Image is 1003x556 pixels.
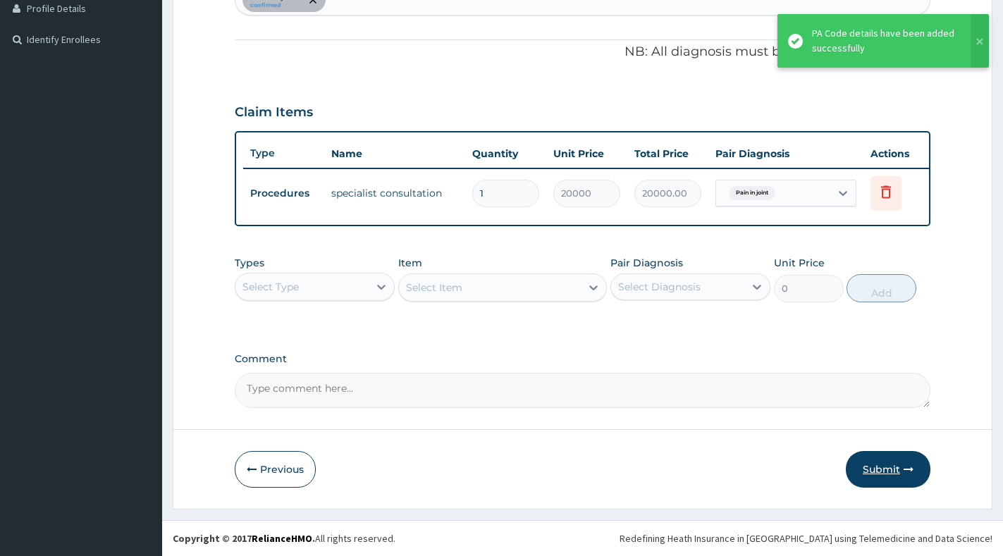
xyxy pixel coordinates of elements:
[729,186,775,200] span: Pain in joint
[708,140,863,168] th: Pair Diagnosis
[812,26,957,56] div: PA Code details have been added successfully
[618,280,701,294] div: Select Diagnosis
[863,140,934,168] th: Actions
[162,520,1003,556] footer: All rights reserved.
[235,353,930,365] label: Comment
[774,256,825,270] label: Unit Price
[620,531,992,545] div: Redefining Heath Insurance in [GEOGRAPHIC_DATA] using Telemedicine and Data Science!
[465,140,546,168] th: Quantity
[250,2,300,9] small: confirmed
[324,179,465,207] td: specialist consultation
[243,180,324,206] td: Procedures
[847,274,916,302] button: Add
[235,105,313,121] h3: Claim Items
[242,280,299,294] div: Select Type
[627,140,708,168] th: Total Price
[324,140,465,168] th: Name
[235,257,264,269] label: Types
[173,532,315,545] strong: Copyright © 2017 .
[610,256,683,270] label: Pair Diagnosis
[235,43,930,61] p: NB: All diagnosis must be linked to a claim item
[235,451,316,488] button: Previous
[243,140,324,166] th: Type
[252,532,312,545] a: RelianceHMO
[546,140,627,168] th: Unit Price
[846,451,930,488] button: Submit
[398,256,422,270] label: Item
